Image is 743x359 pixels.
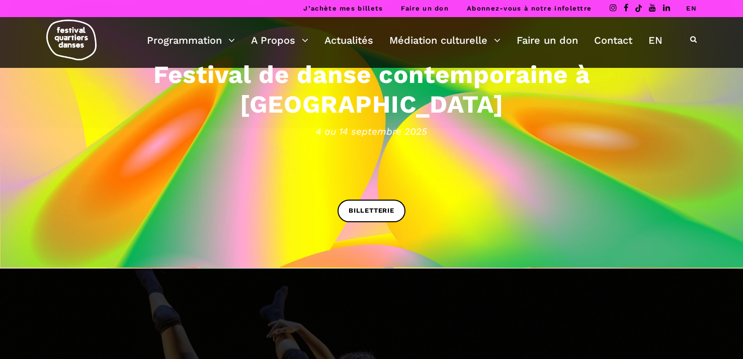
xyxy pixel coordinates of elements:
a: Contact [594,32,632,49]
h3: Festival de danse contemporaine à [GEOGRAPHIC_DATA] [60,60,684,119]
span: BILLETTERIE [349,206,394,216]
a: Faire un don [401,5,449,12]
a: Actualités [324,32,373,49]
span: 4 au 14 septembre 2025 [60,124,684,139]
a: EN [686,5,697,12]
a: Programmation [147,32,235,49]
a: Faire un don [517,32,578,49]
a: A Propos [251,32,308,49]
a: J’achète mes billets [303,5,383,12]
a: Abonnez-vous à notre infolettre [467,5,592,12]
a: Médiation culturelle [389,32,501,49]
a: BILLETTERIE [338,200,405,222]
img: logo-fqd-med [46,20,97,60]
a: EN [648,32,663,49]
